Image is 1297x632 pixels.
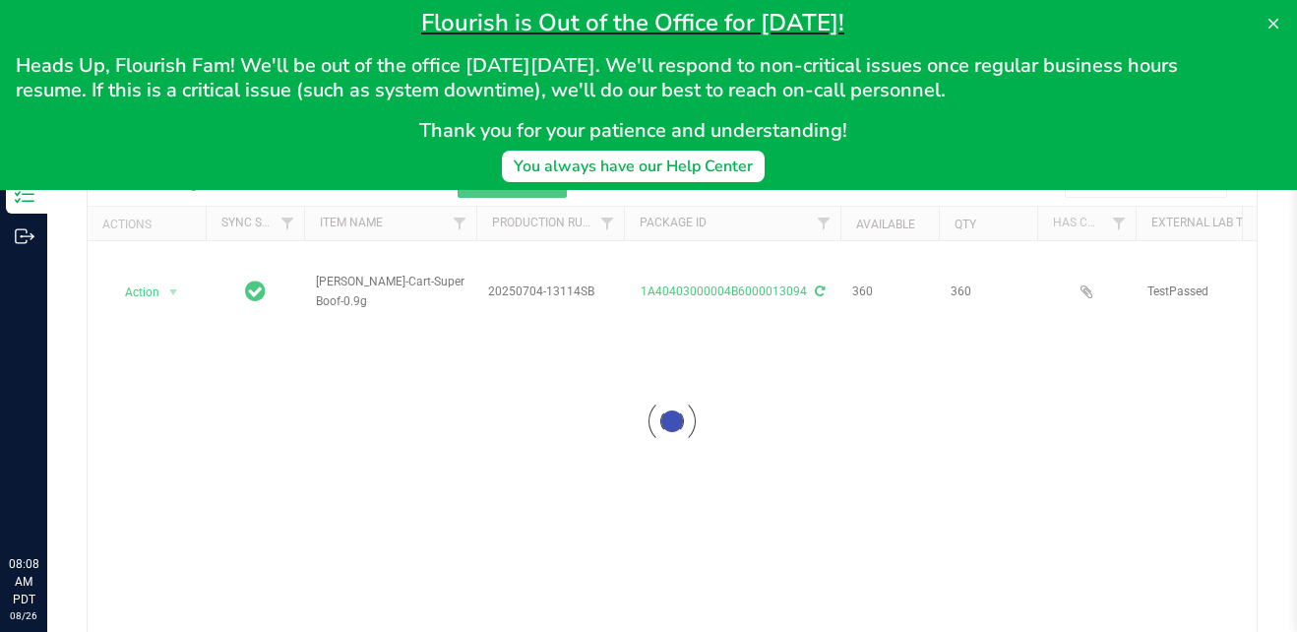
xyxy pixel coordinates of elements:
inline-svg: Outbound [15,226,34,246]
span: Thank you for your patience and understanding! [419,117,847,144]
span: Flourish is Out of the Office for [DATE]! [421,7,844,38]
span: Heads Up, Flourish Fam! We'll be out of the office [DATE][DATE]. We'll respond to non-critical is... [16,52,1183,103]
inline-svg: Inventory [15,184,34,204]
iframe: Resource center [20,474,79,534]
div: You always have our Help Center [514,155,753,178]
p: 08:08 AM PDT [9,555,38,608]
p: 08/26 [9,608,38,623]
